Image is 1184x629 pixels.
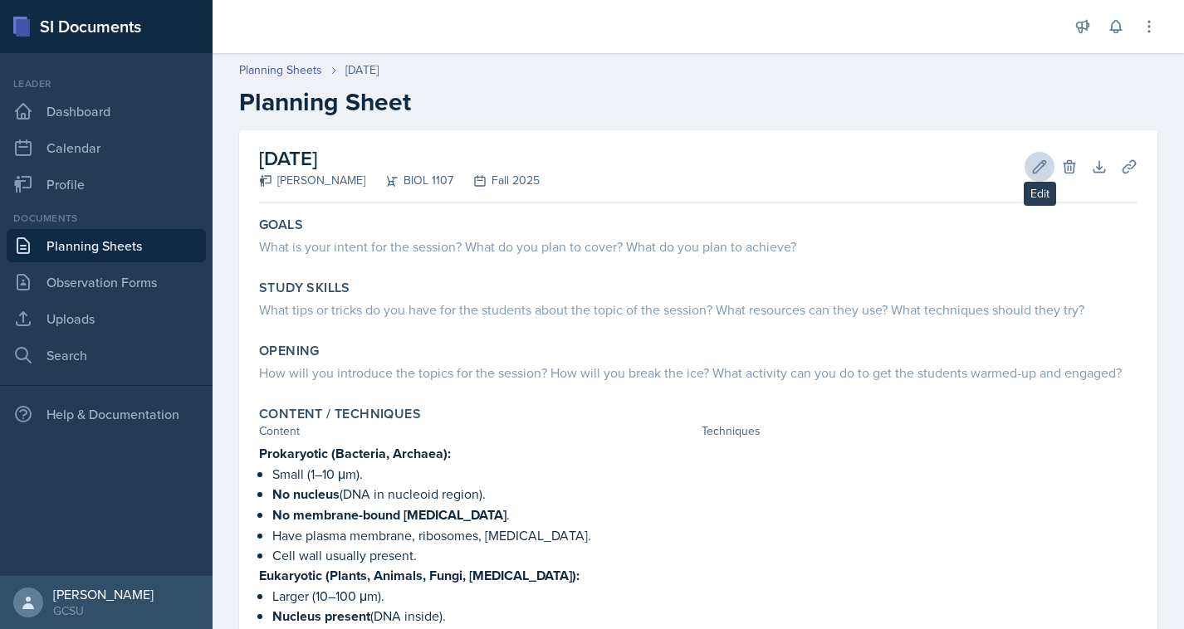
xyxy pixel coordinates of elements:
p: Have plasma membrane, ribosomes, [MEDICAL_DATA]. [272,525,695,545]
p: (DNA inside). [272,606,695,627]
a: Calendar [7,131,206,164]
button: Edit [1025,152,1054,182]
p: (DNA in nucleoid region). [272,484,695,505]
label: Goals [259,217,303,233]
strong: Prokaryotic (Bacteria, Archaea): [259,444,451,463]
div: What tips or tricks do you have for the students about the topic of the session? What resources c... [259,300,1138,319]
label: Content / Techniques [259,406,421,422]
p: Cell wall usually present. [272,545,695,565]
p: Small (1–10 μm). [272,464,695,484]
div: Fall 2025 [453,172,540,189]
div: Content [259,422,695,440]
div: Techniques [702,422,1138,440]
a: Profile [7,168,206,201]
strong: No nucleus [272,485,340,504]
div: BIOL 1107 [365,172,453,189]
a: Observation Forms [7,266,206,299]
div: Help & Documentation [7,397,206,431]
div: Documents [7,211,206,226]
a: Planning Sheets [239,61,322,79]
div: How will you introduce the topics for the session? How will you break the ice? What activity can ... [259,363,1138,383]
a: Planning Sheets [7,229,206,262]
h2: Planning Sheet [239,87,1157,117]
a: Search [7,339,206,372]
div: [DATE] [345,61,379,79]
strong: Eukaryotic (Plants, Animals, Fungi, [MEDICAL_DATA]): [259,566,580,585]
p: Larger (10–100 μm). [272,586,695,606]
a: Uploads [7,302,206,335]
label: Study Skills [259,280,350,296]
strong: Nucleus present [272,607,370,626]
div: [PERSON_NAME] [53,586,154,602]
h2: [DATE] [259,144,540,173]
strong: No membrane-bound [MEDICAL_DATA] [272,505,506,524]
a: Dashboard [7,95,206,128]
label: Opening [259,343,320,359]
p: . [272,505,695,525]
div: GCSU [53,602,154,619]
div: Leader [7,76,206,91]
div: What is your intent for the session? What do you plan to cover? What do you plan to achieve? [259,236,1138,256]
div: [PERSON_NAME] [259,172,365,189]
